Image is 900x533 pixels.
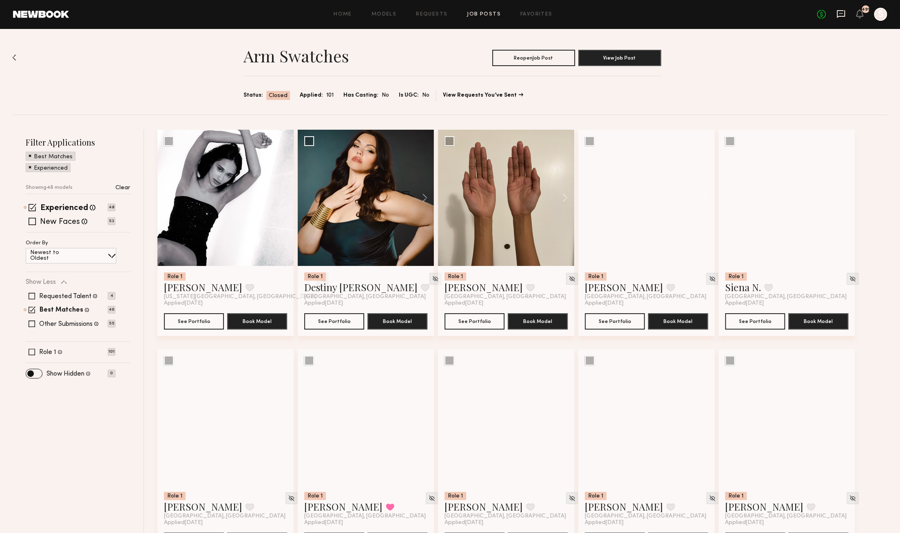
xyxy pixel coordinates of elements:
div: Role 1 [585,272,606,281]
p: Newest to Oldest [30,250,79,261]
span: Status: [243,91,263,100]
p: Best Matches [34,154,73,160]
h2: Filter Applications [26,137,130,148]
a: Book Model [367,317,427,324]
div: Applied [DATE] [585,300,708,307]
div: Role 1 [164,492,186,500]
p: Order By [26,241,48,246]
a: Destiny [PERSON_NAME] [304,281,418,294]
a: Home [334,12,352,17]
div: Applied [DATE] [725,520,848,526]
span: Closed [269,92,287,100]
span: Has Casting: [343,91,378,100]
span: [GEOGRAPHIC_DATA], [GEOGRAPHIC_DATA] [585,513,706,520]
a: [PERSON_NAME] [585,281,663,294]
label: New Faces [40,218,80,226]
p: Clear [115,185,130,191]
div: Applied [DATE] [164,520,287,526]
div: Applied [DATE] [304,520,427,526]
div: 491 [862,7,870,12]
a: S [874,8,887,21]
div: Role 1 [444,492,466,500]
p: 0 [108,369,115,377]
button: See Portfolio [304,313,364,330]
div: Role 1 [725,492,747,500]
p: 101 [108,348,115,356]
div: Applied [DATE] [304,300,427,307]
p: Experienced [34,166,68,171]
span: [GEOGRAPHIC_DATA], [GEOGRAPHIC_DATA] [164,513,285,520]
p: 46 [108,306,115,314]
a: Favorites [520,12,553,17]
p: Showing 48 models [26,185,73,190]
button: ReopenJob Post [492,50,575,66]
label: Show Hidden [46,371,84,377]
img: Unhide Model [849,495,856,502]
button: See Portfolio [725,313,785,330]
button: Book Model [648,313,708,330]
div: Applied [DATE] [585,520,708,526]
a: Siena N. [725,281,761,294]
span: No [422,91,429,100]
label: Experienced [40,204,88,212]
span: Applied: [300,91,323,100]
a: View Requests You’ve Sent [443,93,523,98]
button: See Portfolio [585,313,645,330]
div: Role 1 [164,272,186,281]
label: Requested Talent [39,293,91,300]
div: Role 1 [585,492,606,500]
div: Role 1 [725,272,747,281]
button: Book Model [508,313,568,330]
div: Role 1 [304,492,326,500]
div: Applied [DATE] [725,300,848,307]
button: See Portfolio [444,313,504,330]
button: Book Model [788,313,848,330]
a: See Portfolio [164,313,224,330]
a: Book Model [648,317,708,324]
img: Unhide Model [849,275,856,282]
span: [GEOGRAPHIC_DATA], [GEOGRAPHIC_DATA] [444,294,566,300]
img: Unhide Model [568,275,575,282]
div: Applied [DATE] [444,300,568,307]
span: [GEOGRAPHIC_DATA], [GEOGRAPHIC_DATA] [725,294,847,300]
img: Back to previous page [12,54,16,61]
p: 53 [108,217,115,225]
a: [PERSON_NAME] [585,500,663,513]
a: [PERSON_NAME] [164,281,242,294]
div: Role 1 [304,272,326,281]
a: [PERSON_NAME] [444,281,523,294]
button: View Job Post [578,50,661,66]
p: 4 [108,292,115,300]
div: Role 1 [444,272,466,281]
label: Other Submissions [39,321,93,327]
a: Book Model [508,317,568,324]
img: Unhide Model [288,495,295,502]
a: Models [371,12,396,17]
span: No [382,91,389,100]
span: 101 [326,91,334,100]
a: [PERSON_NAME] [725,500,803,513]
span: Is UGC: [399,91,419,100]
button: Book Model [367,313,427,330]
span: [GEOGRAPHIC_DATA], [GEOGRAPHIC_DATA] [444,513,566,520]
a: Book Model [227,317,287,324]
span: [GEOGRAPHIC_DATA], [GEOGRAPHIC_DATA] [585,294,706,300]
div: Applied [DATE] [444,520,568,526]
a: Book Model [788,317,848,324]
a: Job Posts [467,12,501,17]
a: [PERSON_NAME] [444,500,523,513]
h1: Arm Swatches [243,46,349,66]
button: Book Model [227,313,287,330]
span: [US_STATE][GEOGRAPHIC_DATA], [GEOGRAPHIC_DATA] [164,294,316,300]
img: Unhide Model [432,275,439,282]
p: Show Less [26,279,56,285]
a: [PERSON_NAME] [304,500,383,513]
a: Requests [416,12,447,17]
a: [PERSON_NAME] [164,500,242,513]
img: Unhide Model [428,495,435,502]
